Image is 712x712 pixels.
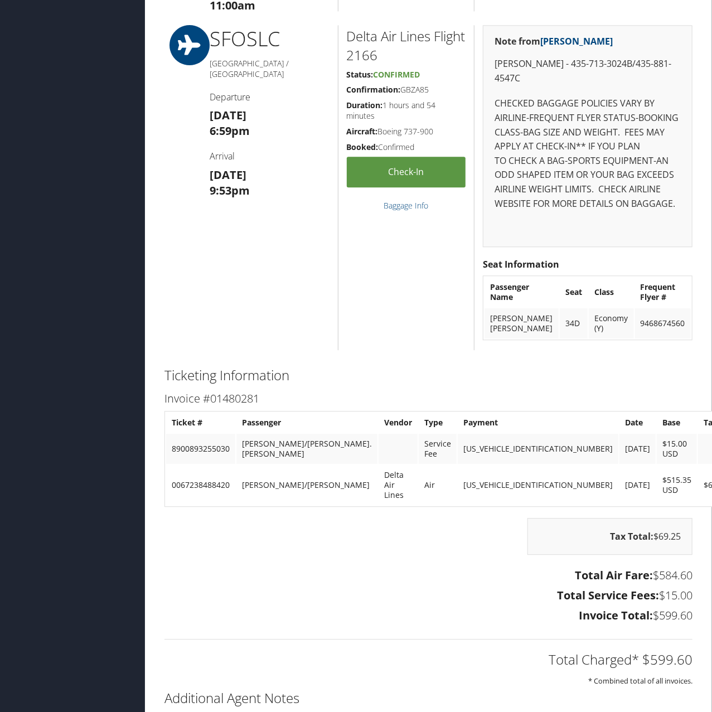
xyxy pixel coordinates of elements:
[236,465,377,505] td: [PERSON_NAME]/[PERSON_NAME]
[379,465,418,505] td: Delta Air Lines
[419,465,457,505] td: Air
[540,35,613,47] a: [PERSON_NAME]
[164,588,692,603] h3: $15.00
[485,308,559,338] td: [PERSON_NAME] [PERSON_NAME]
[164,391,692,406] h3: Invoice #01480281
[347,69,374,80] strong: Status:
[164,608,692,623] h3: $599.60
[495,96,681,211] p: CHECKED BAGGAGE POLICIES VARY BY AIRLINE-FREQUENT FLYER STATUS-BOOKING CLASS-BAG SIZE AND WEIGHT....
[210,58,329,80] h5: [GEOGRAPHIC_DATA] / [GEOGRAPHIC_DATA]
[210,108,246,123] strong: [DATE]
[635,277,691,307] th: Frequent Flyer #
[210,123,250,138] strong: 6:59pm
[347,157,466,187] a: Check-in
[164,568,692,583] h3: $584.60
[619,465,656,505] td: [DATE]
[166,465,235,505] td: 0067238488420
[610,530,653,543] strong: Tax Total:
[166,413,235,433] th: Ticket #
[579,608,653,623] strong: Invoice Total:
[347,126,466,137] h5: Boeing 737-900
[575,568,653,583] strong: Total Air Fare:
[483,258,559,270] strong: Seat Information
[384,200,428,211] a: Baggage Info
[619,413,656,433] th: Date
[458,465,618,505] td: [US_VEHICLE_IDENTIFICATION_NUMBER]
[419,413,457,433] th: Type
[347,142,466,153] h5: Confirmed
[210,183,250,198] strong: 9:53pm
[635,308,691,338] td: 9468674560
[560,277,588,307] th: Seat
[588,676,692,686] small: * Combined total of all invoices.
[347,126,378,137] strong: Aircraft:
[495,35,613,47] strong: Note from
[657,434,697,464] td: $15.00 USD
[589,308,633,338] td: Economy (Y)
[379,413,418,433] th: Vendor
[495,57,681,85] p: [PERSON_NAME] - 435-713-3024B/435-881-4547C
[166,434,235,464] td: 8900893255030
[164,689,692,708] h2: Additional Agent Notes
[458,413,618,433] th: Payment
[347,142,379,152] strong: Booked:
[210,150,329,162] h4: Arrival
[164,650,692,669] h2: Total Charged* $599.60
[210,91,329,103] h4: Departure
[657,413,697,433] th: Base
[560,308,588,338] td: 34D
[347,84,401,95] strong: Confirmation:
[485,277,559,307] th: Passenger Name
[419,434,457,464] td: Service Fee
[374,69,420,80] span: Confirmed
[619,434,656,464] td: [DATE]
[236,413,377,433] th: Passenger
[347,100,466,122] h5: 1 hours and 54 minutes
[657,465,697,505] td: $515.35 USD
[347,27,466,64] h2: Delta Air Lines Flight 2166
[236,434,377,464] td: [PERSON_NAME]/[PERSON_NAME].[PERSON_NAME]
[210,25,329,53] h1: SFO SLC
[458,434,618,464] td: [US_VEHICLE_IDENTIFICATION_NUMBER]
[164,366,692,385] h2: Ticketing Information
[557,588,659,603] strong: Total Service Fees:
[347,100,383,110] strong: Duration:
[527,518,692,555] div: $69.25
[347,84,466,95] h5: GBZA85
[210,167,246,182] strong: [DATE]
[589,277,633,307] th: Class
